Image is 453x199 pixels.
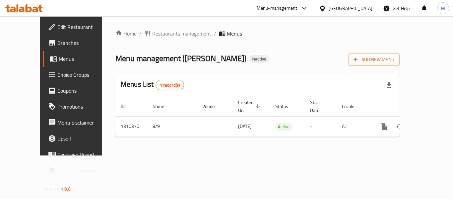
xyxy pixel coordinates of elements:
[227,30,242,38] span: Menus
[43,83,116,99] a: Coupons
[57,39,110,47] span: Branches
[43,147,116,162] a: Coverage Report
[329,5,372,12] div: [GEOGRAPHIC_DATA]
[43,185,60,193] span: Version:
[121,102,133,110] span: ID
[156,82,184,88] span: 1 record(s)
[238,98,262,114] span: Created On
[115,116,147,137] td: 1310370
[57,135,110,143] span: Upsell
[392,119,408,135] button: Change Status
[43,99,116,115] a: Promotions
[144,30,211,38] a: Restaurants management
[310,98,329,114] span: Start Date
[57,87,110,95] span: Coupons
[342,102,363,110] span: Locale
[43,162,116,178] a: Grocery Checklist
[337,116,371,137] td: All
[381,77,397,93] div: Export file
[354,55,394,64] span: Add New Menu
[43,51,116,67] a: Menus
[214,30,216,38] li: /
[275,123,292,131] div: Active
[59,55,110,63] span: Menus
[275,102,297,110] span: Status
[61,185,71,193] span: 1.0.0
[257,4,297,12] div: Menu-management
[238,122,252,131] span: [DATE]
[371,96,445,117] th: Actions
[43,131,116,147] a: Upsell
[57,23,110,31] span: Edit Restaurant
[57,71,110,79] span: Choice Groups
[43,19,116,35] a: Edit Restaurant
[156,80,184,90] div: Total records count
[57,150,110,158] span: Coverage Report
[305,116,337,137] td: -
[57,119,110,127] span: Menu disclaimer
[152,30,211,38] span: Restaurants management
[115,30,137,38] a: Home
[43,115,116,131] a: Menu disclaimer
[57,166,110,174] span: Grocery Checklist
[441,5,445,12] span: M
[57,103,110,111] span: Promotions
[115,30,400,38] nav: breadcrumb
[115,51,246,66] span: Menu management ( [PERSON_NAME] )
[275,123,292,131] span: Active
[43,67,116,83] a: Choice Groups
[147,116,197,137] td: 8/9
[202,102,225,110] span: Vendor
[249,55,269,63] div: Inactive
[121,79,184,90] h2: Menus List
[115,96,445,137] table: enhanced table
[153,102,173,110] span: Name
[249,56,269,62] span: Inactive
[139,30,142,38] li: /
[376,119,392,135] button: more
[43,35,116,51] a: Branches
[348,53,400,66] button: Add New Menu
